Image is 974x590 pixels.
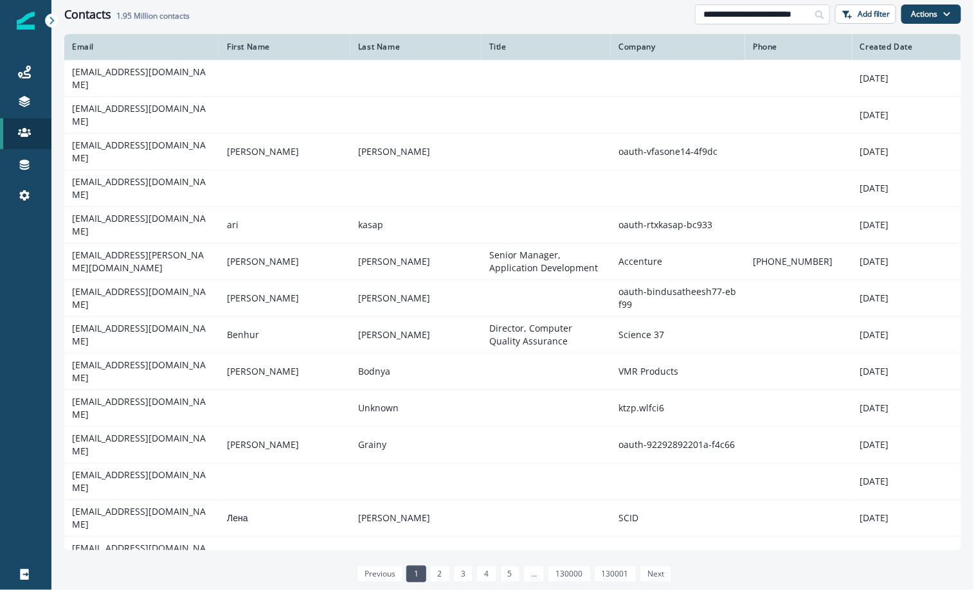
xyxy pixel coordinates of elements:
[640,566,672,582] a: Next page
[64,499,219,536] td: [EMAIL_ADDRESS][DOMAIN_NAME]
[64,206,219,243] td: [EMAIL_ADDRESS][DOMAIN_NAME]
[64,353,961,389] a: [EMAIL_ADDRESS][DOMAIN_NAME][PERSON_NAME]BodnyaVMR Products[DATE]
[611,389,745,426] td: ktzp.wlfci6
[64,206,961,243] a: [EMAIL_ADDRESS][DOMAIN_NAME]arikasapoauth-rtxkasap-bc933[DATE]
[611,426,745,463] td: oauth-92292892201a-f4c66
[860,548,953,561] p: [DATE]
[64,133,219,170] td: [EMAIL_ADDRESS][DOMAIN_NAME]
[860,219,953,231] p: [DATE]
[858,10,890,19] p: Add filter
[489,42,604,52] div: Title
[350,426,482,463] td: Grainy
[860,182,953,195] p: [DATE]
[219,243,350,280] td: [PERSON_NAME]
[64,316,961,353] a: [EMAIL_ADDRESS][DOMAIN_NAME]Benhur[PERSON_NAME]Director, Computer Quality AssuranceScience 37[DATE]
[548,566,590,582] a: Page 130000
[860,365,953,378] p: [DATE]
[64,499,961,536] a: [EMAIL_ADDRESS][DOMAIN_NAME]Лена[PERSON_NAME]SCID[DATE]
[611,133,745,170] td: oauth-vfasone14-4f9dc
[489,322,604,348] p: Director, Computer Quality Assurance
[618,42,737,52] div: Company
[64,96,961,133] a: [EMAIL_ADDRESS][DOMAIN_NAME][DATE]
[611,316,745,353] td: Science 37
[64,133,961,170] a: [EMAIL_ADDRESS][DOMAIN_NAME][PERSON_NAME][PERSON_NAME]oauth-vfasone14-4f9dc[DATE]
[611,536,745,573] td: Klarna
[429,566,449,582] a: Page 2
[64,243,219,280] td: [EMAIL_ADDRESS][PERSON_NAME][DOMAIN_NAME]
[350,353,482,389] td: Bodnya
[64,389,961,426] a: [EMAIL_ADDRESS][DOMAIN_NAME]Unknownktzp.wlfci6[DATE]
[489,249,604,274] p: Senior Manager, Application Development
[64,8,111,22] h1: Contacts
[64,463,219,499] td: [EMAIL_ADDRESS][DOMAIN_NAME]
[406,566,426,582] a: Page 1 is your current page
[860,512,953,524] p: [DATE]
[350,536,482,573] td: Rydback
[219,280,350,316] td: [PERSON_NAME]
[594,566,636,582] a: Page 130001
[901,4,961,24] button: Actions
[860,72,953,85] p: [DATE]
[64,426,219,463] td: [EMAIL_ADDRESS][DOMAIN_NAME]
[611,206,745,243] td: oauth-rtxkasap-bc933
[489,548,604,561] p: Software Engineer
[354,566,672,582] ul: Pagination
[17,12,35,30] img: Inflection
[227,42,343,52] div: First Name
[219,206,350,243] td: ari
[476,566,496,582] a: Page 4
[64,170,961,206] a: [EMAIL_ADDRESS][DOMAIN_NAME][DATE]
[64,353,219,389] td: [EMAIL_ADDRESS][DOMAIN_NAME]
[611,243,745,280] td: Accenture
[611,353,745,389] td: VMR Products
[350,389,482,426] td: Unknown
[64,170,219,206] td: [EMAIL_ADDRESS][DOMAIN_NAME]
[219,499,350,536] td: Лена
[860,255,953,268] p: [DATE]
[358,42,474,52] div: Last Name
[860,109,953,121] p: [DATE]
[72,42,212,52] div: Email
[64,96,219,133] td: [EMAIL_ADDRESS][DOMAIN_NAME]
[219,353,350,389] td: [PERSON_NAME]
[860,292,953,305] p: [DATE]
[350,316,482,353] td: [PERSON_NAME]
[611,280,745,316] td: oauth-bindusatheesh77-ebf99
[860,402,953,415] p: [DATE]
[116,12,190,21] h2: contacts
[523,566,545,582] a: Jump forward
[219,426,350,463] td: [PERSON_NAME]
[64,426,961,463] a: [EMAIL_ADDRESS][DOMAIN_NAME][PERSON_NAME]Grainyoauth-92292892201a-f4c66[DATE]
[860,145,953,158] p: [DATE]
[350,280,482,316] td: [PERSON_NAME]
[64,536,961,573] a: [EMAIL_ADDRESS][DOMAIN_NAME]BirgerRydbackSoftware EngineerKlarna[DATE]
[64,389,219,426] td: [EMAIL_ADDRESS][DOMAIN_NAME]
[753,42,844,52] div: Phone
[350,206,482,243] td: kasap
[116,10,158,21] span: 1.95 Million
[64,280,961,316] a: [EMAIL_ADDRESS][DOMAIN_NAME][PERSON_NAME][PERSON_NAME]oauth-bindusatheesh77-ebf99[DATE]
[860,42,953,52] div: Created Date
[860,475,953,488] p: [DATE]
[350,243,482,280] td: [PERSON_NAME]
[745,243,852,280] td: [PHONE_NUMBER]
[219,133,350,170] td: [PERSON_NAME]
[64,536,219,573] td: [EMAIL_ADDRESS][DOMAIN_NAME]
[860,438,953,451] p: [DATE]
[835,4,896,24] button: Add filter
[219,316,350,353] td: Benhur
[219,536,350,573] td: Birger
[64,243,961,280] a: [EMAIL_ADDRESS][PERSON_NAME][DOMAIN_NAME][PERSON_NAME][PERSON_NAME]Senior Manager, Application De...
[64,463,961,499] a: [EMAIL_ADDRESS][DOMAIN_NAME][DATE]
[64,316,219,353] td: [EMAIL_ADDRESS][DOMAIN_NAME]
[350,133,482,170] td: [PERSON_NAME]
[500,566,520,582] a: Page 5
[860,328,953,341] p: [DATE]
[64,60,961,96] a: [EMAIL_ADDRESS][DOMAIN_NAME][DATE]
[350,499,482,536] td: [PERSON_NAME]
[64,280,219,316] td: [EMAIL_ADDRESS][DOMAIN_NAME]
[453,566,473,582] a: Page 3
[64,60,219,96] td: [EMAIL_ADDRESS][DOMAIN_NAME]
[611,499,745,536] td: SCID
